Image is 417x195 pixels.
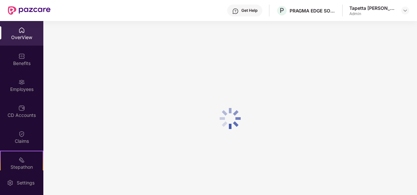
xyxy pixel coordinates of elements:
[18,105,25,111] img: svg+xml;base64,PHN2ZyBpZD0iQ0RfQWNjb3VudHMiIGRhdGEtbmFtZT0iQ0QgQWNjb3VudHMiIHhtbG5zPSJodHRwOi8vd3...
[280,7,284,14] span: P
[18,79,25,85] img: svg+xml;base64,PHN2ZyBpZD0iRW1wbG95ZWVzIiB4bWxucz0iaHR0cDovL3d3dy53My5vcmcvMjAwMC9zdmciIHdpZHRoPS...
[403,8,408,13] img: svg+xml;base64,PHN2ZyBpZD0iRHJvcGRvd24tMzJ4MzIiIHhtbG5zPSJodHRwOi8vd3d3LnczLm9yZy8yMDAwL3N2ZyIgd2...
[1,164,43,170] div: Stepathon
[349,11,395,16] div: Admin
[18,157,25,163] img: svg+xml;base64,PHN2ZyB4bWxucz0iaHR0cDovL3d3dy53My5vcmcvMjAwMC9zdmciIHdpZHRoPSIyMSIgaGVpZ2h0PSIyMC...
[18,53,25,59] img: svg+xml;base64,PHN2ZyBpZD0iQmVuZWZpdHMiIHhtbG5zPSJodHRwOi8vd3d3LnczLm9yZy8yMDAwL3N2ZyIgd2lkdGg9Ij...
[232,8,239,14] img: svg+xml;base64,PHN2ZyBpZD0iSGVscC0zMngzMiIgeG1sbnM9Imh0dHA6Ly93d3cudzMub3JnLzIwMDAvc3ZnIiB3aWR0aD...
[7,180,13,186] img: svg+xml;base64,PHN2ZyBpZD0iU2V0dGluZy0yMHgyMCIgeG1sbnM9Imh0dHA6Ly93d3cudzMub3JnLzIwMDAvc3ZnIiB3aW...
[8,6,51,15] img: New Pazcare Logo
[15,180,36,186] div: Settings
[349,5,395,11] div: Tapetta [PERSON_NAME] [PERSON_NAME]
[18,131,25,137] img: svg+xml;base64,PHN2ZyBpZD0iQ2xhaW0iIHhtbG5zPSJodHRwOi8vd3d3LnczLm9yZy8yMDAwL3N2ZyIgd2lkdGg9IjIwIi...
[18,27,25,33] img: svg+xml;base64,PHN2ZyBpZD0iSG9tZSIgeG1sbnM9Imh0dHA6Ly93d3cudzMub3JnLzIwMDAvc3ZnIiB3aWR0aD0iMjAiIG...
[241,8,257,13] div: Get Help
[290,8,336,14] div: PRAGMA EDGE SOFTWARE SERVICES PRIVATE LIMITED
